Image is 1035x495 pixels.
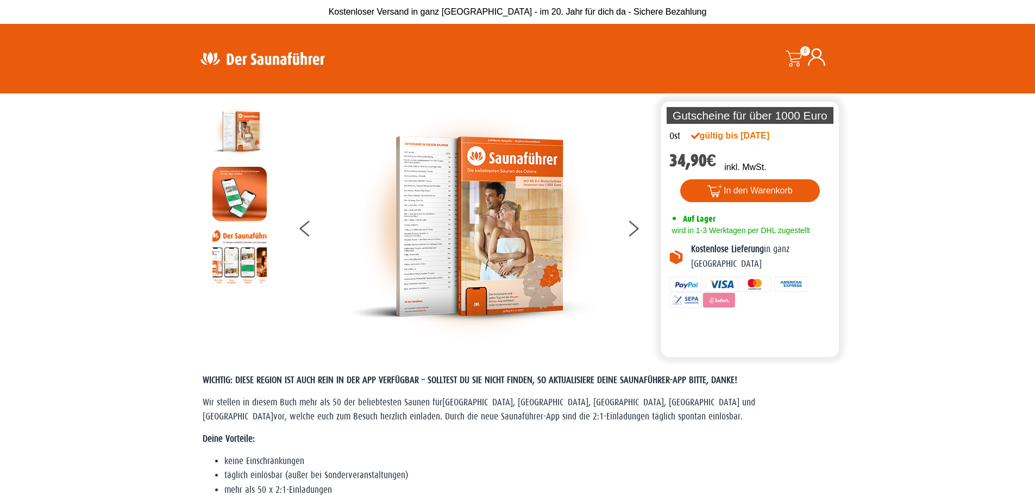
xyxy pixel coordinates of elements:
button: In den Warenkorb [680,179,820,202]
span: 0 [800,46,810,56]
span: € [707,151,717,171]
span: WICHTIG: DIESE REGION IST AUCH REIN IN DER APP VERFÜGBAR – SOLLTEST DU SIE NICHT FINDEN, SO AKTUA... [203,375,737,385]
p: in ganz [GEOGRAPHIC_DATA] [691,242,831,271]
div: Ost [669,129,680,143]
span: Wir stellen in diesem Buch mehr als 50 der beliebtesten Saunen für [203,397,442,408]
span: Kostenloser Versand in ganz [GEOGRAPHIC_DATA] - im 20. Jahr für dich da - Sichere Bezahlung [329,7,707,16]
span: [GEOGRAPHIC_DATA], [GEOGRAPHIC_DATA], [GEOGRAPHIC_DATA], [GEOGRAPHIC_DATA] und [GEOGRAPHIC_DATA] [203,397,755,422]
img: der-saunafuehrer-2025-ost [350,104,595,349]
p: Gutscheine für über 1000 Euro [667,107,834,124]
img: der-saunafuehrer-2025-ost [212,104,267,159]
b: Kostenlose Lieferung [691,244,764,254]
img: Anleitung7tn [212,229,267,284]
div: gültig bis [DATE] [691,129,793,142]
span: wird in 1-3 Werktagen per DHL zugestellt [669,226,810,235]
span: Auf Lager [683,214,716,224]
p: inkl. MwSt. [724,161,766,174]
li: täglich einlösbar (außer bei Sonderveranstaltungen) [224,468,833,483]
bdi: 34,90 [669,151,717,171]
li: keine Einschränkungen [224,454,833,468]
span: vor, welche euch zum Besuch herzlich einladen. Durch die neue Saunaführer-App sind die 2:1-Einlad... [273,411,743,422]
strong: Deine Vorteile: [203,434,255,444]
img: MOCKUP-iPhone_regional [212,167,267,221]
